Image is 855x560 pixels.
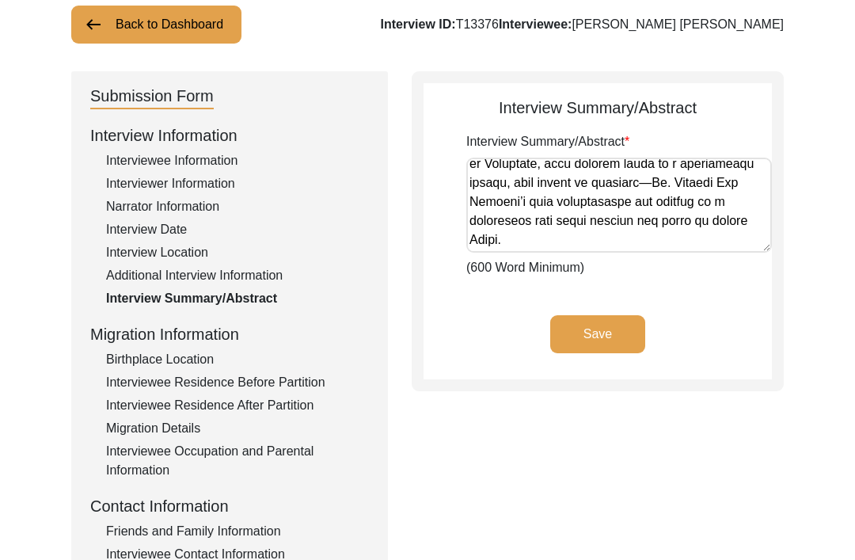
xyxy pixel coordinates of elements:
div: Interview Summary/Abstract [424,96,772,120]
button: Back to Dashboard [71,6,241,44]
div: Interview Date [106,220,369,239]
div: Birthplace Location [106,350,369,369]
div: Friends and Family Information [106,522,369,541]
b: Interview ID: [380,17,455,31]
div: Interview Summary/Abstract [106,289,369,308]
div: Interviewer Information [106,174,369,193]
div: Interview Location [106,243,369,262]
div: Additional Interview Information [106,266,369,285]
div: T13376 [PERSON_NAME] [PERSON_NAME] [380,15,784,34]
b: Interviewee: [499,17,572,31]
div: Narrator Information [106,197,369,216]
button: Save [550,315,645,353]
div: Interviewee Occupation and Parental Information [106,442,369,480]
img: arrow-left.png [84,15,103,34]
div: Submission Form [90,84,214,109]
div: Interviewee Residence After Partition [106,396,369,415]
div: (600 Word Minimum) [466,132,772,277]
div: Interviewee Information [106,151,369,170]
div: Contact Information [90,494,369,518]
div: Interview Information [90,124,369,147]
div: Interviewee Residence Before Partition [106,373,369,392]
div: Migration Details [106,419,369,438]
div: Migration Information [90,322,369,346]
label: Interview Summary/Abstract [466,132,629,151]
